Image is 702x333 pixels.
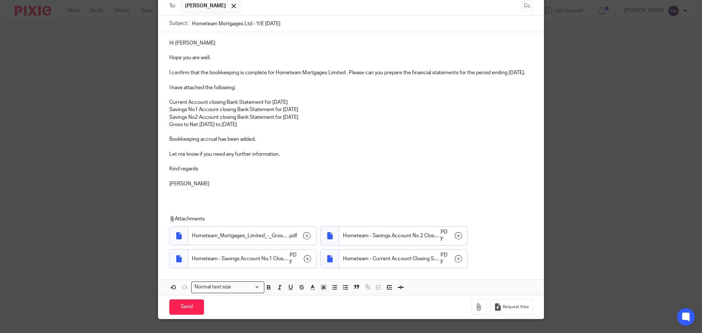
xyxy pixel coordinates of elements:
[169,151,533,158] p: Let me know if you need any further information.
[522,1,533,12] button: Cc
[490,299,533,315] button: Request files
[339,250,467,268] div: .
[169,2,177,10] label: To:
[169,180,533,188] p: [PERSON_NAME]
[234,283,260,291] input: Search for option
[169,84,533,91] p: I have attached the following:
[343,255,439,262] span: Hometeam - Current Account Closing Statement [DATE]
[503,304,529,310] span: Request files
[169,299,204,315] input: Send
[188,227,316,245] div: .
[191,281,264,293] div: Search for option
[185,2,226,10] span: [PERSON_NAME]
[339,227,467,245] div: .
[169,54,533,61] p: Hope you are well.
[169,114,533,121] p: Savings No2 Account closing Bank Statement for [DATE]
[441,251,449,266] span: PDF
[343,232,439,239] span: Hometeam - Savings Account No 2 Closing Statement [DATE]
[290,232,297,239] span: pdf
[192,255,288,262] span: Hometeam - Savings Account No.1 Closing Statement [DATE]
[169,39,533,47] p: Hi [PERSON_NAME]
[169,121,533,128] p: Gross to Net [DATE] to [DATE]
[169,99,533,106] p: Current Account closing Bank Statement for [DATE]
[169,20,188,27] label: Subject:
[169,215,522,223] p: Attachments
[169,136,533,143] p: Bookkeeping accrual has been added.
[290,251,298,266] span: PDF
[169,106,533,113] p: Savings No1 Account closing Bank Statement for [DATE]
[192,232,288,239] span: Hometeam_Mortgages_Limited_-_Gross_To_Net [DATE] to [DATE]
[441,228,449,243] span: PDF
[188,250,316,268] div: .
[193,283,233,291] span: Normal text size
[169,69,533,76] p: I confirm that the bookkeeping is complete for Hometeam Mortgages Limited . Please can you prepar...
[169,165,533,173] p: Kind regards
